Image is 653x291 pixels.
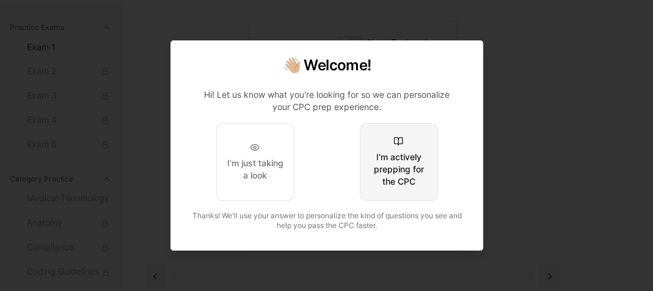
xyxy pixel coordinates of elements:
span: Thanks! We'll use your answer to personalize the kind of questions you see and help you pass the ... [192,211,461,230]
button: I'm just taking a look [216,123,294,201]
h2: 👋🏼 Welcome! [186,56,468,75]
p: Hi! Let us know what you're looking for so we can personalize your CPC prep experience. [195,89,458,113]
button: I'm actively prepping for the CPC [359,123,437,201]
div: I'm actively prepping for the CPC [370,151,427,188]
div: I'm just taking a look [226,157,283,182]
